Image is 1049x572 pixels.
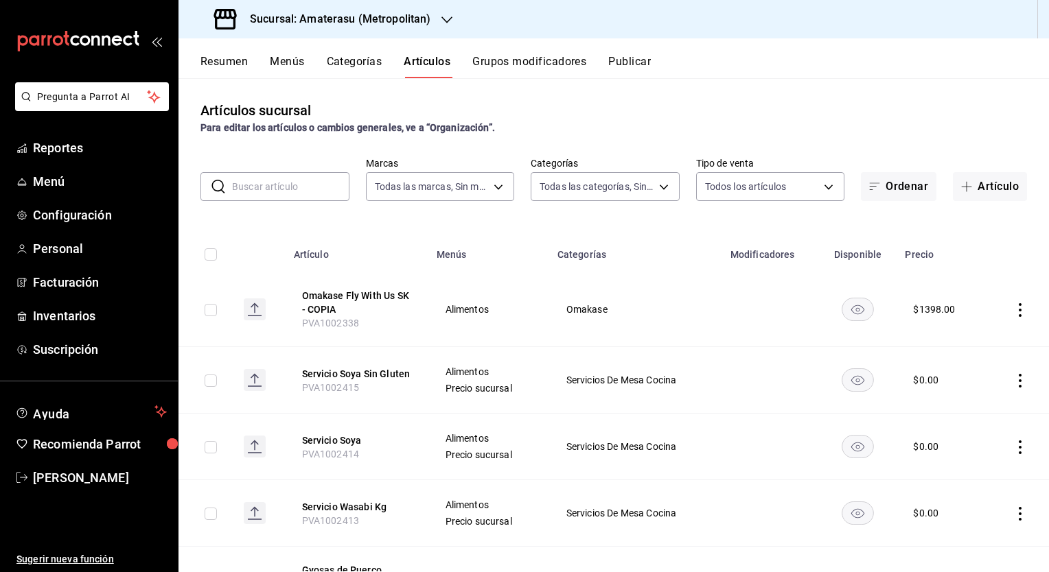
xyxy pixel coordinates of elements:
[842,435,874,458] button: availability-product
[705,180,787,193] span: Todos los artículos
[33,139,167,157] span: Reportes
[33,468,167,487] span: [PERSON_NAME]
[10,99,169,114] a: Pregunta a Parrot AI
[472,55,586,78] button: Grupos modificadores
[33,172,167,191] span: Menú
[33,239,167,258] span: Personal
[302,500,412,514] button: edit-product-location
[404,55,450,78] button: Artículos
[366,158,515,168] label: Marcas
[37,90,148,104] span: Pregunta a Parrot AI
[428,228,549,272] th: Menús
[842,368,874,392] button: availability-product
[953,172,1027,201] button: Artículo
[819,228,897,272] th: Disponible
[151,36,162,47] button: open_drawer_menu
[302,515,360,526] span: PVA1002413
[1013,507,1027,521] button: actions
[33,340,167,359] span: Suscripción
[913,506,938,520] div: $ 0.00
[302,289,412,316] button: edit-product-location
[302,318,360,329] span: PVA1002338
[540,180,654,193] span: Todas las categorías, Sin categoría
[200,122,495,133] strong: Para editar los artículos o cambios generales, ve a “Organización”.
[15,82,169,111] button: Pregunta a Parrot AI
[239,11,430,27] h3: Sucursal: Amaterasu (Metropolitan)
[446,500,532,510] span: Alimentos
[286,228,428,272] th: Artículo
[446,433,532,443] span: Alimentos
[842,298,874,321] button: availability-product
[232,173,349,200] input: Buscar artículo
[1013,303,1027,317] button: actions
[302,433,412,447] button: edit-product-location
[566,442,705,451] span: Servicios De Mesa Cocina
[200,100,311,121] div: Artículos sucursal
[302,449,360,460] span: PVA1002414
[608,55,651,78] button: Publicar
[33,273,167,291] span: Facturación
[842,501,874,525] button: availability-product
[270,55,304,78] button: Menús
[33,403,149,420] span: Ayuda
[200,55,248,78] button: Resumen
[566,375,705,385] span: Servicios De Mesa Cocina
[913,440,938,453] div: $ 0.00
[302,382,360,393] span: PVA1002415
[446,367,532,377] span: Alimentos
[375,180,489,193] span: Todas las marcas, Sin marca
[446,450,532,460] span: Precio sucursal
[913,373,938,387] div: $ 0.00
[531,158,680,168] label: Categorías
[446,383,532,393] span: Precio sucursal
[1013,374,1027,388] button: actions
[33,307,167,325] span: Inventarios
[861,172,936,201] button: Ordenar
[33,206,167,224] span: Configuración
[1013,440,1027,454] button: actions
[566,305,705,314] span: Omakase
[327,55,382,78] button: Categorías
[549,228,722,272] th: Categorías
[302,367,412,381] button: edit-product-location
[913,302,955,316] div: $ 1398.00
[897,228,987,272] th: Precio
[16,552,167,567] span: Sugerir nueva función
[446,516,532,526] span: Precio sucursal
[33,435,167,453] span: Recomienda Parrot
[566,508,705,518] span: Servicios De Mesa Cocina
[722,228,819,272] th: Modificadores
[696,158,845,168] label: Tipo de venta
[446,305,532,314] span: Alimentos
[200,55,1049,78] div: navigation tabs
